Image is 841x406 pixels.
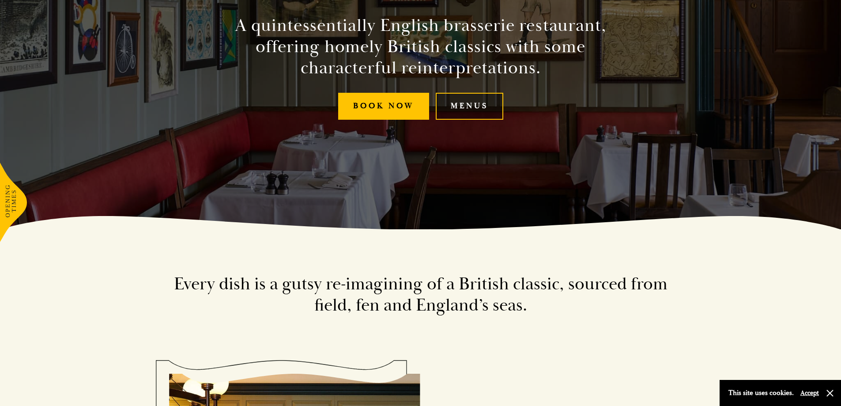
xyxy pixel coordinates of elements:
button: Accept [800,389,819,397]
a: Menus [436,93,503,120]
a: Book Now [338,93,429,120]
h2: Every dish is a gutsy re-imagining of a British classic, sourced from field, fen and England’s seas. [169,273,672,316]
h2: A quintessentially English brasserie restaurant, offering homely British classics with some chara... [219,15,622,79]
button: Close and accept [826,389,834,398]
p: This site uses cookies. [728,387,794,399]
